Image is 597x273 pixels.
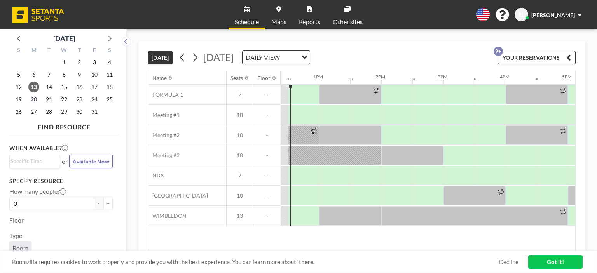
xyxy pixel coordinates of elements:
[148,91,183,98] span: FORMULA 1
[26,46,42,56] div: M
[104,69,115,80] span: Saturday, October 11, 2025
[104,82,115,92] span: Saturday, October 18, 2025
[87,46,102,56] div: F
[104,94,115,105] span: Saturday, October 25, 2025
[104,57,115,68] span: Saturday, October 4, 2025
[44,82,54,92] span: Tuesday, October 14, 2025
[253,192,281,199] span: -
[9,232,22,240] label: Type
[227,111,253,118] span: 10
[301,258,314,265] a: here.
[410,77,415,82] div: 30
[74,106,85,117] span: Thursday, October 30, 2025
[13,94,24,105] span: Sunday, October 19, 2025
[89,82,100,92] span: Friday, October 17, 2025
[148,132,180,139] span: Meeting #2
[10,157,56,165] input: Search for option
[59,82,70,92] span: Wednesday, October 15, 2025
[9,188,66,195] label: How many people?
[500,74,510,80] div: 4PM
[89,69,100,80] span: Friday, October 10, 2025
[13,106,24,117] span: Sunday, October 26, 2025
[227,152,253,159] span: 10
[59,106,70,117] span: Wednesday, October 29, 2025
[9,120,119,131] h4: FIND RESOURCE
[230,75,243,82] div: Seats
[531,12,575,18] span: [PERSON_NAME]
[74,69,85,80] span: Thursday, October 9, 2025
[152,75,167,82] div: Name
[42,46,57,56] div: T
[28,94,39,105] span: Monday, October 20, 2025
[53,33,75,44] div: [DATE]
[13,69,24,80] span: Sunday, October 5, 2025
[74,82,85,92] span: Thursday, October 16, 2025
[74,57,85,68] span: Thursday, October 2, 2025
[44,94,54,105] span: Tuesday, October 21, 2025
[313,74,323,80] div: 1PM
[282,52,297,63] input: Search for option
[148,111,180,118] span: Meeting #1
[528,255,583,269] a: Got it!
[235,19,259,25] span: Schedule
[253,172,281,179] span: -
[59,69,70,80] span: Wednesday, October 8, 2025
[253,91,281,98] span: -
[94,197,103,210] button: -
[69,155,113,168] button: Available Now
[102,46,117,56] div: S
[203,51,234,63] span: [DATE]
[498,51,576,64] button: YOUR RESERVATIONS9+
[253,212,281,219] span: -
[299,19,320,25] span: Reports
[438,74,447,80] div: 3PM
[375,74,385,80] div: 2PM
[257,75,271,82] div: Floor
[227,212,253,219] span: 13
[227,172,253,179] span: 7
[227,132,253,139] span: 10
[148,51,173,64] button: [DATE]
[74,94,85,105] span: Thursday, October 23, 2025
[89,106,100,117] span: Friday, October 31, 2025
[9,177,113,184] h3: Specify resource
[28,69,39,80] span: Monday, October 6, 2025
[12,244,28,252] span: Room
[28,82,39,92] span: Monday, October 13, 2025
[348,77,353,82] div: 30
[11,46,26,56] div: S
[73,158,109,165] span: Available Now
[253,111,281,118] span: -
[499,258,518,266] a: Decline
[562,74,572,80] div: 5PM
[518,11,524,18] span: EL
[227,192,253,199] span: 10
[57,46,72,56] div: W
[10,155,60,167] div: Search for option
[9,216,24,224] label: Floor
[494,47,503,56] p: 9+
[89,94,100,105] span: Friday, October 24, 2025
[44,69,54,80] span: Tuesday, October 7, 2025
[59,94,70,105] span: Wednesday, October 22, 2025
[12,7,64,23] img: organization-logo
[227,91,253,98] span: 7
[13,82,24,92] span: Sunday, October 12, 2025
[148,172,164,179] span: NBA
[244,52,281,63] span: DAILY VIEW
[62,158,68,165] span: or
[148,192,208,199] span: [GEOGRAPHIC_DATA]
[286,77,291,82] div: 30
[72,46,87,56] div: T
[59,57,70,68] span: Wednesday, October 1, 2025
[271,19,286,25] span: Maps
[243,51,310,64] div: Search for option
[473,77,477,82] div: 30
[333,19,363,25] span: Other sites
[44,106,54,117] span: Tuesday, October 28, 2025
[535,77,539,82] div: 30
[103,197,113,210] button: +
[148,212,187,219] span: WIMBLEDON
[148,152,180,159] span: Meeting #3
[12,258,499,266] span: Roomzilla requires cookies to work properly and provide you with the best experience. You can lea...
